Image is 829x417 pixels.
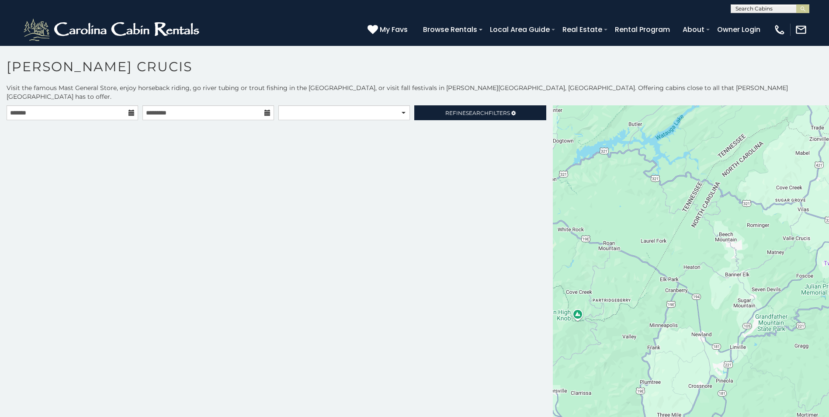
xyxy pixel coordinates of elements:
[713,22,765,37] a: Owner Login
[610,22,674,37] a: Rental Program
[558,22,607,37] a: Real Estate
[466,110,489,116] span: Search
[368,24,410,35] a: My Favs
[380,24,408,35] span: My Favs
[414,105,546,120] a: RefineSearchFilters
[22,17,203,43] img: White-1-2.png
[419,22,482,37] a: Browse Rentals
[486,22,554,37] a: Local Area Guide
[795,24,807,36] img: mail-regular-white.png
[774,24,786,36] img: phone-regular-white.png
[678,22,709,37] a: About
[445,110,510,116] span: Refine Filters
